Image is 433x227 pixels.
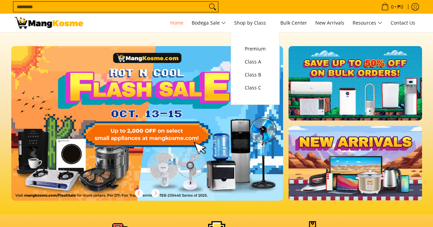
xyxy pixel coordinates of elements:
span: Bulk Center [280,19,307,26]
span: Bodega Sale [192,19,226,27]
span: • [379,3,405,11]
a: Home [167,14,187,32]
button: Previous [131,186,147,201]
img: Mang Kosme: Your Home Appliances Warehouse Sale Partner! [15,17,83,29]
span: ₱0 [396,4,404,9]
span: Class C [245,84,266,92]
a: Bulk Center [277,14,310,32]
nav: Main Menu [90,14,419,32]
span: Shop by Class [234,19,272,27]
a: Bodega Sale [188,14,229,32]
a: Shop by Class [231,14,276,32]
span: Home [170,19,183,26]
a: More [11,46,305,212]
a: Class A [241,55,269,68]
span: Class A [245,58,266,66]
a: Premium [241,42,269,55]
span: 0 [390,4,395,9]
a: Resources [349,14,386,32]
button: Next [148,186,163,201]
button: Search [207,2,218,12]
a: New Arrivals [312,14,348,32]
span: Premium [245,45,266,53]
span: New Arrivals [315,19,344,26]
span: Resources [353,19,382,27]
a: Class C [241,81,269,94]
a: Contact Us [387,14,419,32]
a: Class B [241,68,269,81]
span: Contact Us [391,19,415,26]
span: Class B [245,71,266,79]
